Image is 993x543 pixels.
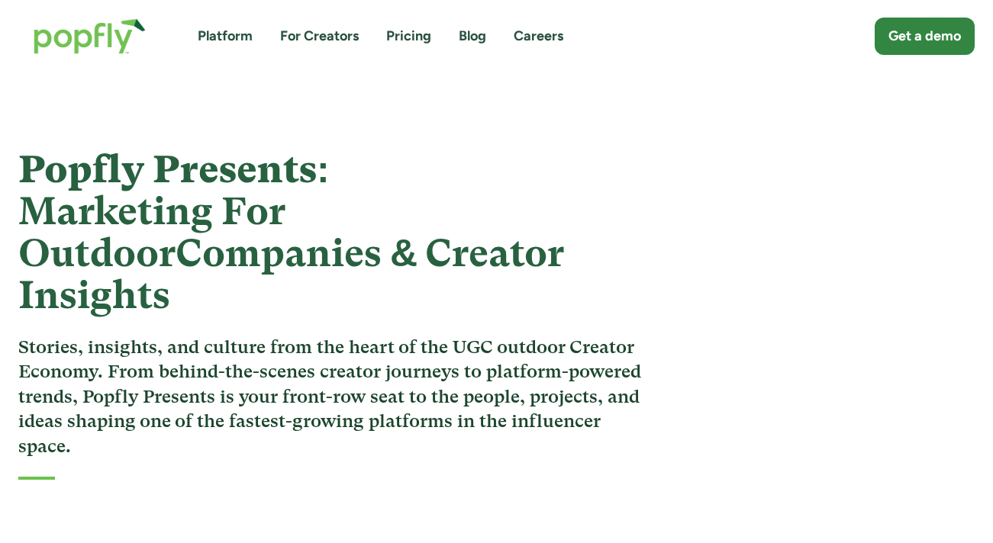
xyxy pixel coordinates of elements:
[888,27,961,46] div: Get a demo
[459,27,486,46] a: Blog
[198,27,253,46] a: Platform
[386,27,431,46] a: Pricing
[875,18,975,55] a: Get a demo
[18,149,651,316] h1: Popfly Presents:
[18,335,651,458] h3: Stories, insights, and culture from the heart of the UGC outdoor Creator Economy. From behind-the...
[514,27,563,46] a: Careers
[18,189,285,275] strong: Marketing For Outdoor
[280,27,359,46] a: For Creators
[18,3,161,69] a: home
[18,231,564,317] strong: Companies & Creator Insights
